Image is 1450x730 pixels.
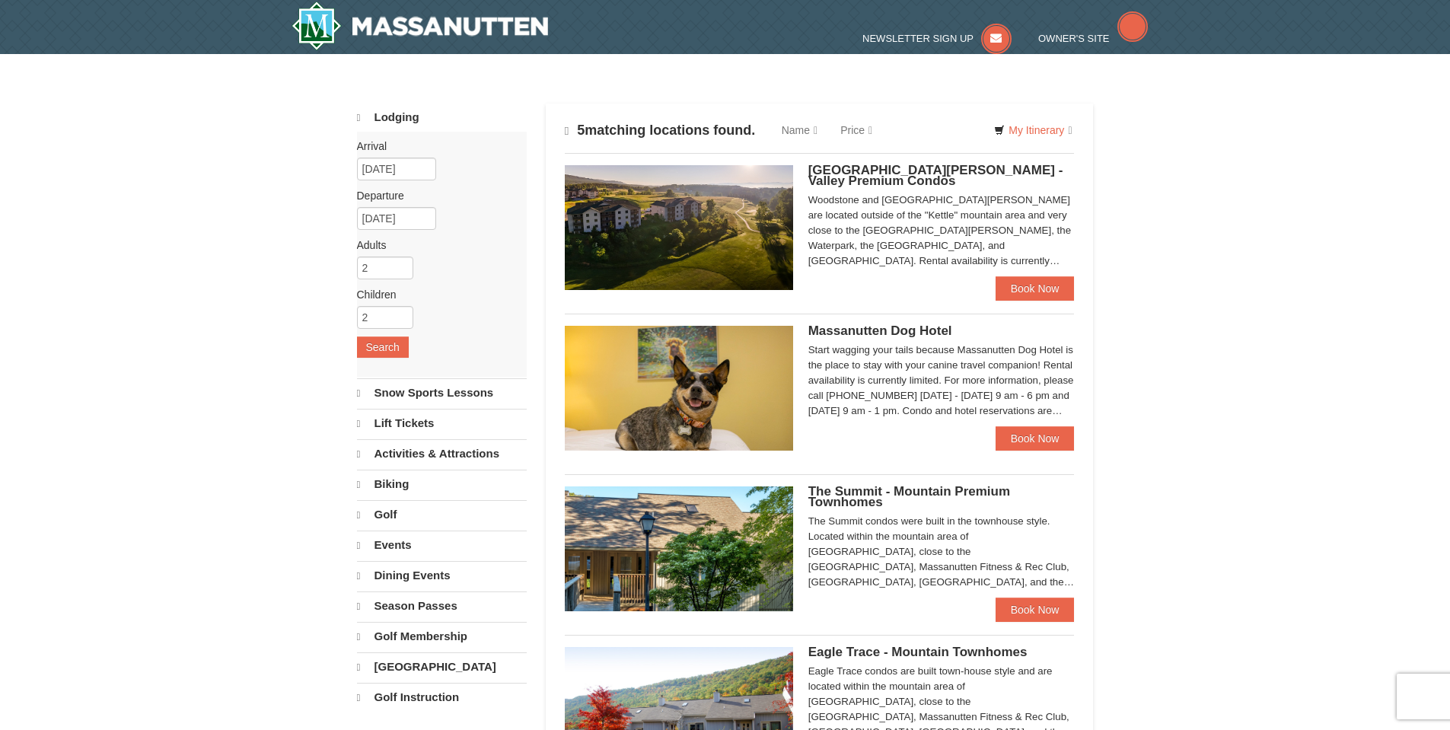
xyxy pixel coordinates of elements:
[829,115,884,145] a: Price
[357,378,527,407] a: Snow Sports Lessons
[996,276,1075,301] a: Book Now
[808,163,1063,188] span: [GEOGRAPHIC_DATA][PERSON_NAME] - Valley Premium Condos
[357,139,515,154] label: Arrival
[565,123,756,139] h4: matching locations found.
[357,591,527,620] a: Season Passes
[357,561,527,590] a: Dining Events
[862,33,974,44] span: Newsletter Sign Up
[565,486,793,611] img: 19219034-1-0eee7e00.jpg
[357,470,527,499] a: Biking
[357,683,527,712] a: Golf Instruction
[808,514,1075,590] div: The Summit condos were built in the townhouse style. Located within the mountain area of [GEOGRAP...
[357,500,527,529] a: Golf
[357,104,527,132] a: Lodging
[565,165,793,290] img: 19219041-4-ec11c166.jpg
[808,645,1028,659] span: Eagle Trace - Mountain Townhomes
[292,2,549,50] a: Massanutten Resort
[808,484,1010,509] span: The Summit - Mountain Premium Townhomes
[357,531,527,559] a: Events
[996,426,1075,451] a: Book Now
[808,343,1075,419] div: Start wagging your tails because Massanutten Dog Hotel is the place to stay with your canine trav...
[565,326,793,451] img: 27428181-5-81c892a3.jpg
[357,237,515,253] label: Adults
[808,193,1075,269] div: Woodstone and [GEOGRAPHIC_DATA][PERSON_NAME] are located outside of the "Kettle" mountain area an...
[770,115,829,145] a: Name
[357,188,515,203] label: Departure
[577,123,585,138] span: 5
[357,652,527,681] a: [GEOGRAPHIC_DATA]
[357,287,515,302] label: Children
[357,439,527,468] a: Activities & Attractions
[996,598,1075,622] a: Book Now
[292,2,549,50] img: Massanutten Resort Logo
[808,324,952,338] span: Massanutten Dog Hotel
[1038,33,1110,44] span: Owner's Site
[984,119,1082,142] a: My Itinerary
[1038,33,1148,44] a: Owner's Site
[357,336,409,358] button: Search
[357,409,527,438] a: Lift Tickets
[862,33,1012,44] a: Newsletter Sign Up
[357,622,527,651] a: Golf Membership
